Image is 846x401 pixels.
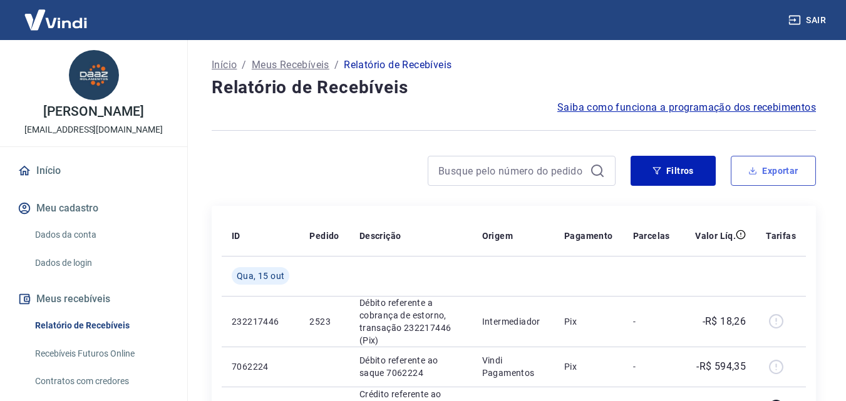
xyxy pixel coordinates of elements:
button: Meu cadastro [15,195,172,222]
a: Dados de login [30,250,172,276]
p: / [334,58,339,73]
p: 2523 [309,315,339,328]
button: Exportar [731,156,816,186]
p: Pix [564,360,613,373]
p: Débito referente ao saque 7062224 [359,354,462,379]
p: / [242,58,246,73]
p: Débito referente a cobrança de estorno, transação 232217446 (Pix) [359,297,462,347]
span: Qua, 15 out [237,270,284,282]
a: Recebíveis Futuros Online [30,341,172,367]
p: - [633,360,670,373]
a: Início [15,157,172,185]
a: Dados da conta [30,222,172,248]
p: -R$ 594,35 [696,359,746,374]
p: Pix [564,315,613,328]
a: Relatório de Recebíveis [30,313,172,338]
p: 232217446 [232,315,289,328]
h4: Relatório de Recebíveis [212,75,816,100]
p: Parcelas [633,230,670,242]
a: Contratos com credores [30,368,172,394]
a: Início [212,58,237,73]
button: Meus recebíveis [15,285,172,313]
p: - [633,315,670,328]
p: Origem [482,230,513,242]
img: 0db8e0c4-2ab7-4be5-88e6-597d13481b44.jpeg [69,50,119,100]
p: Intermediador [482,315,544,328]
p: 7062224 [232,360,289,373]
p: Relatório de Recebíveis [344,58,451,73]
p: [EMAIL_ADDRESS][DOMAIN_NAME] [24,123,163,136]
p: Pagamento [564,230,613,242]
p: ID [232,230,240,242]
button: Sair [786,9,831,32]
button: Filtros [631,156,716,186]
p: Descrição [359,230,401,242]
p: Valor Líq. [695,230,736,242]
img: Vindi [15,1,96,39]
p: Tarifas [766,230,796,242]
p: [PERSON_NAME] [43,105,143,118]
a: Meus Recebíveis [252,58,329,73]
p: -R$ 18,26 [703,314,746,329]
a: Saiba como funciona a programação dos recebimentos [557,100,816,115]
p: Vindi Pagamentos [482,354,544,379]
p: Pedido [309,230,339,242]
input: Busque pelo número do pedido [438,161,585,180]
